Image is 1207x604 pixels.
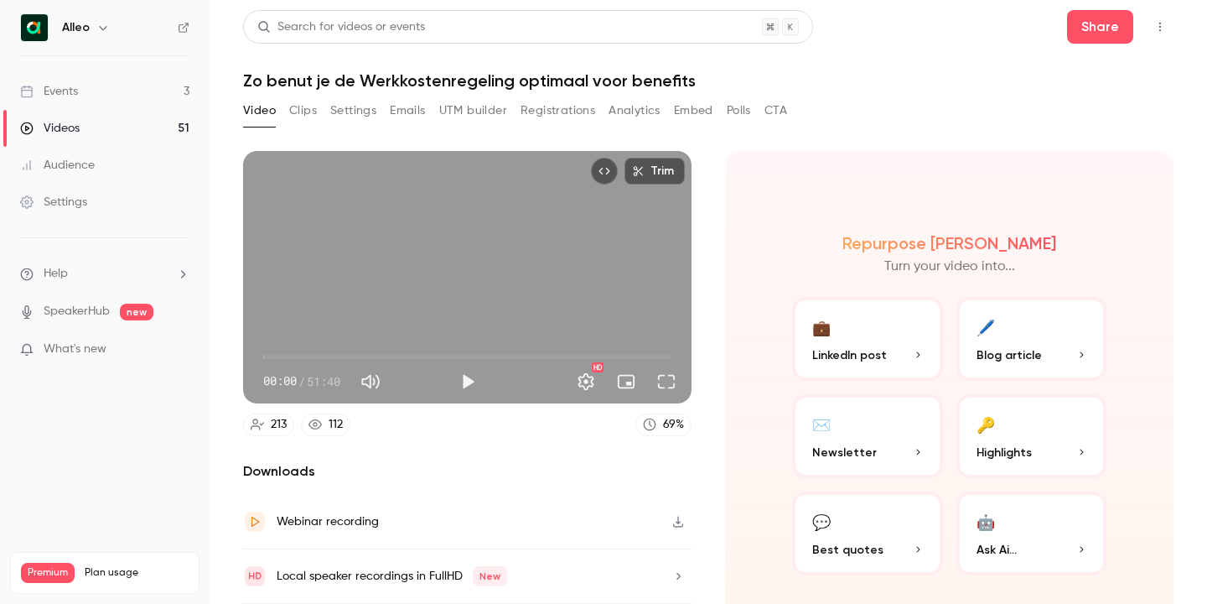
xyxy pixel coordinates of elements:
[243,414,294,436] a: 213
[298,372,305,390] span: /
[21,14,48,41] img: Alleo
[473,566,507,586] span: New
[812,508,831,534] div: 💬
[609,365,643,398] button: Turn on miniplayer
[663,416,684,434] div: 69 %
[20,265,189,283] li: help-dropdown-opener
[956,394,1107,478] button: 🔑Highlights
[812,314,831,340] div: 💼
[44,265,68,283] span: Help
[812,411,831,437] div: ✉️
[289,97,317,124] button: Clips
[1067,10,1133,44] button: Share
[271,416,287,434] div: 213
[609,97,660,124] button: Analytics
[884,257,1015,277] p: Turn your video into...
[301,414,350,436] a: 112
[330,97,376,124] button: Settings
[354,365,387,398] button: Mute
[277,512,379,532] div: Webinar recording
[976,508,995,534] div: 🤖
[263,372,340,390] div: 00:00
[307,372,340,390] span: 51:40
[44,303,110,320] a: SpeakerHub
[390,97,425,124] button: Emails
[764,97,787,124] button: CTA
[956,492,1107,575] button: 🤖Ask Ai...
[243,461,692,482] h2: Downloads
[21,563,75,583] span: Premium
[976,541,1017,559] span: Ask Ai...
[263,372,297,390] span: 00:00
[257,18,425,36] div: Search for videos or events
[812,444,877,461] span: Newsletter
[20,194,87,211] div: Settings
[812,541,883,559] span: Best quotes
[44,341,106,358] span: What's new
[956,297,1107,381] button: 🖊️Blog article
[624,158,685,185] button: Trim
[451,365,484,398] button: Play
[62,19,90,36] h6: Alleo
[20,157,95,174] div: Audience
[20,120,80,137] div: Videos
[277,566,507,586] div: Local speaker recordings in FullHD
[792,492,943,575] button: 💬Best quotes
[521,97,595,124] button: Registrations
[792,297,943,381] button: 💼LinkedIn post
[329,416,343,434] div: 112
[976,444,1032,461] span: Highlights
[812,346,887,364] span: LinkedIn post
[243,97,276,124] button: Video
[1147,13,1173,40] button: Top Bar Actions
[842,233,1056,253] h2: Repurpose [PERSON_NAME]
[20,83,78,100] div: Events
[976,411,995,437] div: 🔑
[169,342,189,357] iframe: Noticeable Trigger
[727,97,751,124] button: Polls
[85,566,189,580] span: Plan usage
[243,70,1173,91] h1: Zo benut je de Werkkostenregeling optimaal voor benefits
[592,362,603,372] div: HD
[569,365,603,398] button: Settings
[976,346,1042,364] span: Blog article
[439,97,507,124] button: UTM builder
[792,394,943,478] button: ✉️Newsletter
[635,414,692,436] a: 69%
[120,304,153,320] span: new
[976,314,995,340] div: 🖊️
[650,365,683,398] button: Full screen
[591,158,618,185] button: Embed video
[674,97,713,124] button: Embed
